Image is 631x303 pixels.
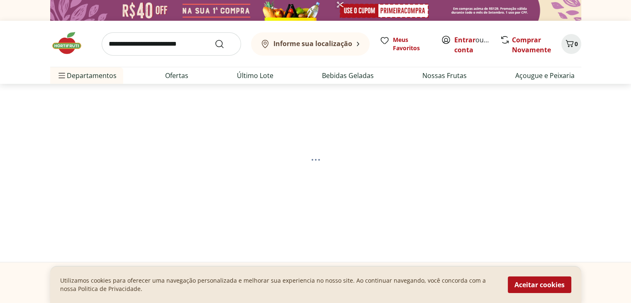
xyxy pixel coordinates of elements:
a: Nossas Frutas [422,71,467,81]
p: Utilizamos cookies para oferecer uma navegação personalizada e melhorar sua experiencia no nosso ... [60,276,498,293]
a: Ofertas [165,71,188,81]
span: ou [454,35,491,55]
span: 0 [575,40,578,48]
a: Meus Favoritos [380,36,431,52]
a: Comprar Novamente [512,35,551,54]
a: Bebidas Geladas [322,71,374,81]
b: Informe sua localização [273,39,352,48]
a: Criar conta [454,35,500,54]
button: Submit Search [214,39,234,49]
a: Último Lote [237,71,273,81]
a: Entrar [454,35,475,44]
button: Informe sua localização [251,32,370,56]
img: Hortifruti [50,31,92,56]
button: Carrinho [561,34,581,54]
button: Menu [57,66,67,86]
input: search [102,32,241,56]
span: Departamentos [57,66,117,86]
span: Meus Favoritos [393,36,431,52]
button: Aceitar cookies [508,276,571,293]
a: Açougue e Peixaria [515,71,575,81]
